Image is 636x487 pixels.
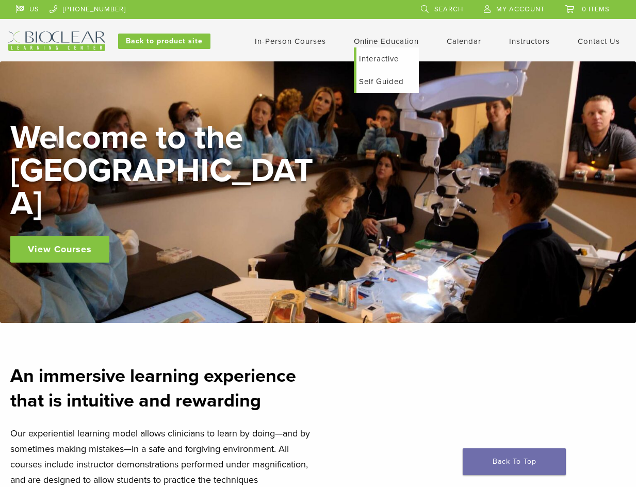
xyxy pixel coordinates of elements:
[356,70,419,93] a: Self Guided
[255,37,326,46] a: In-Person Courses
[582,5,610,13] span: 0 items
[463,448,566,475] a: Back To Top
[10,365,296,412] strong: An immersive learning experience that is intuitive and rewarding
[356,47,419,70] a: Interactive
[509,37,550,46] a: Instructors
[578,37,620,46] a: Contact Us
[10,121,320,220] h2: Welcome to the [GEOGRAPHIC_DATA]
[10,236,109,263] a: View Courses
[434,5,463,13] span: Search
[496,5,545,13] span: My Account
[354,37,419,46] a: Online Education
[447,37,481,46] a: Calendar
[118,34,210,49] a: Back to product site
[8,31,105,51] img: Bioclear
